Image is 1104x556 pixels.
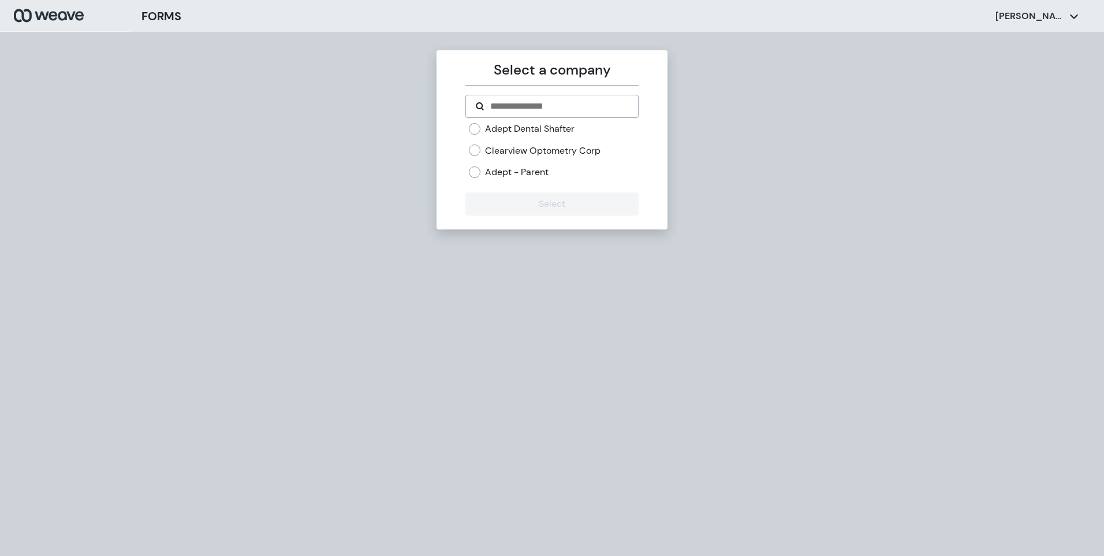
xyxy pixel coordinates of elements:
[141,8,181,25] h3: FORMS
[485,166,549,179] label: Adept - Parent
[465,60,638,80] p: Select a company
[485,123,575,135] label: Adept Dental Shafter
[995,10,1065,23] p: [PERSON_NAME]
[485,144,601,157] label: Clearview Optometry Corp
[465,192,638,216] button: Select
[489,99,628,113] input: Search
